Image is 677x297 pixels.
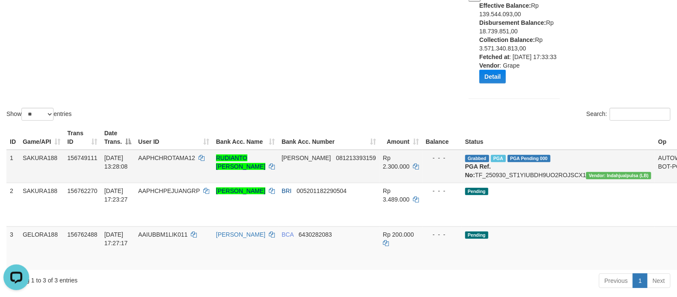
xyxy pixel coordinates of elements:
[135,125,212,150] th: User ID: activate to sort column ascending
[599,273,633,288] a: Previous
[383,231,414,238] span: Rp 200.000
[462,125,655,150] th: Status
[104,154,128,170] span: [DATE] 13:28:08
[336,154,376,161] span: Copy 081213393159 to clipboard
[67,154,97,161] span: 156749111
[6,150,19,183] td: 1
[6,108,72,121] label: Show entries
[610,108,671,121] input: Search:
[6,226,19,270] td: 3
[465,155,489,162] span: Grabbed
[216,154,265,170] a: RUDIANTO [PERSON_NAME]
[426,230,458,239] div: - - -
[479,36,535,43] b: Collection Balance:
[462,150,655,183] td: TF_250930_ST1YIUBDH9UO2ROJSCX1
[19,150,64,183] td: SAKURA188
[465,188,488,195] span: Pending
[383,187,409,203] span: Rp 3.489.000
[647,273,671,288] a: Next
[479,2,531,9] b: Effective Balance:
[383,154,409,170] span: Rp 2.300.000
[213,125,278,150] th: Bank Acc. Name: activate to sort column ascending
[67,187,97,194] span: 156762270
[3,3,29,29] button: Open LiveChat chat widget
[479,19,546,26] b: Disbursement Balance:
[586,172,651,179] span: Vendor URL: https://dashboard.q2checkout.com/secure
[6,273,276,285] div: Showing 1 to 3 of 3 entries
[138,231,187,238] span: AAIUBBM1LIK011
[19,226,64,270] td: GELORA188
[479,70,506,83] button: Detail
[101,125,135,150] th: Date Trans.: activate to sort column descending
[465,163,491,178] b: PGA Ref. No:
[587,108,671,121] label: Search:
[6,183,19,226] td: 2
[138,154,195,161] span: AAPHCHROTAMA12
[104,231,128,247] span: [DATE] 17:27:17
[278,125,379,150] th: Bank Acc. Number: activate to sort column ascending
[19,125,64,150] th: Game/API: activate to sort column ascending
[19,183,64,226] td: SAKURA188
[104,187,128,203] span: [DATE] 17:23:27
[479,53,509,60] b: Fetched at
[282,231,294,238] span: BCA
[299,231,332,238] span: Copy 6430282083 to clipboard
[479,62,499,69] b: Vendor
[508,155,551,162] span: PGA Pending
[422,125,462,150] th: Balance
[216,231,265,238] a: [PERSON_NAME]
[21,108,54,121] select: Showentries
[282,187,292,194] span: BRI
[426,154,458,162] div: - - -
[379,125,422,150] th: Amount: activate to sort column ascending
[633,273,647,288] a: 1
[216,187,265,194] a: [PERSON_NAME]
[465,232,488,239] span: Pending
[491,155,506,162] span: Marked by aquandsa
[6,125,19,150] th: ID
[297,187,347,194] span: Copy 005201182290504 to clipboard
[64,125,101,150] th: Trans ID: activate to sort column ascending
[282,154,331,161] span: [PERSON_NAME]
[426,187,458,195] div: - - -
[67,231,97,238] span: 156762488
[138,187,200,194] span: AAPHCHPEJUANGRP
